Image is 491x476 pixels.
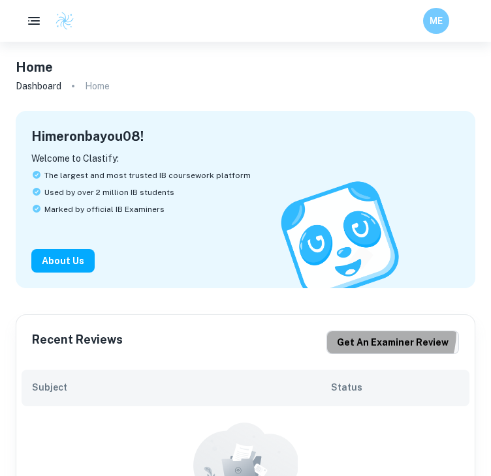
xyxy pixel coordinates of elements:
[31,151,460,166] p: Welcome to Clastify:
[44,203,165,215] span: Marked by official IB Examiners
[32,331,123,354] h6: Recent Reviews
[55,11,74,31] img: Clastify logo
[44,186,174,198] span: Used by over 2 million IB students
[16,57,53,77] h4: Home
[31,126,144,146] h4: Hi meronbayou08 !
[429,14,444,28] h6: ME
[44,170,251,181] span: The largest and most trusted IB coursework platform
[16,77,61,95] a: Dashboard
[326,331,459,354] button: Get an examiner review
[47,11,74,31] a: Clastify logo
[85,79,110,93] p: Home
[423,8,449,34] button: ME
[31,249,95,273] button: About Us
[331,380,459,394] h6: Status
[32,380,331,394] h6: Subject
